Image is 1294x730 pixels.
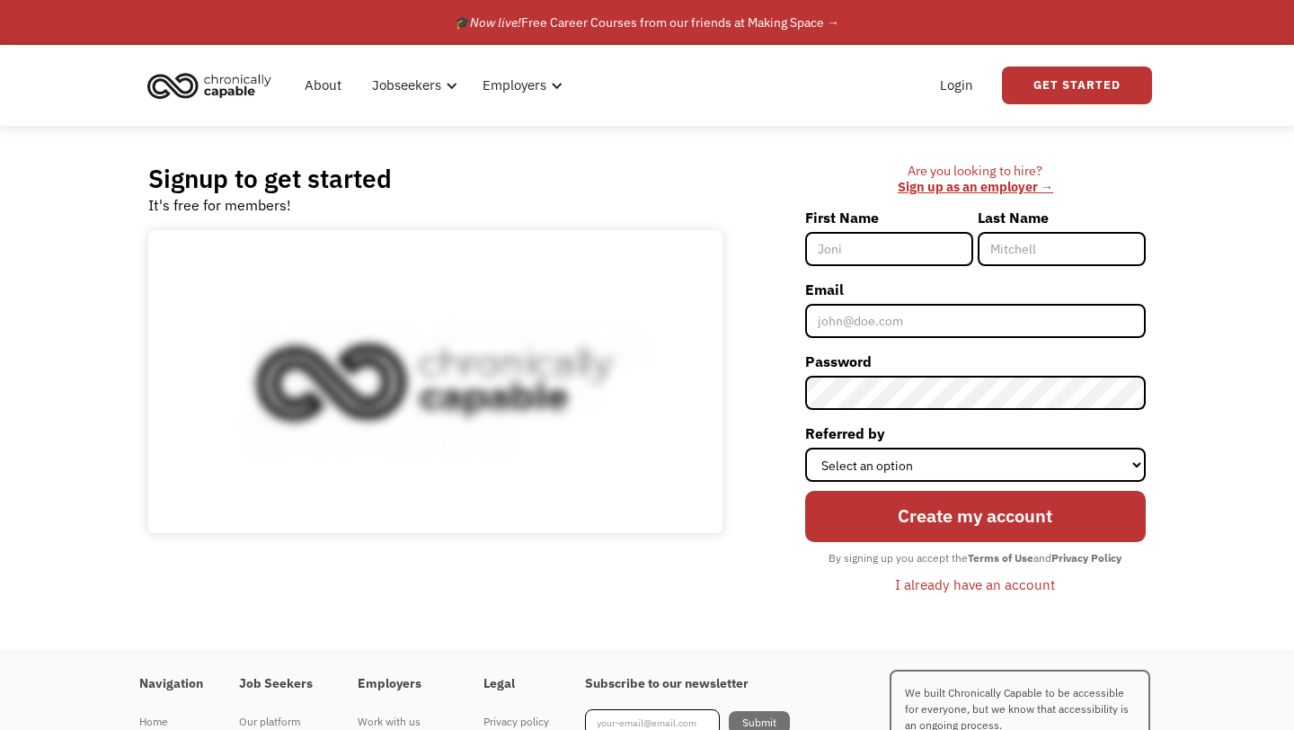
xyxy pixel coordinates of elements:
[361,57,463,114] div: Jobseekers
[968,551,1033,565] strong: Terms of Use
[294,57,352,114] a: About
[148,194,291,216] div: It's free for members!
[805,163,1146,196] div: Are you looking to hire? ‍
[805,304,1146,338] input: john@doe.com
[820,547,1130,570] div: By signing up you accept the and
[805,491,1146,541] input: Create my account
[358,676,448,692] h4: Employers
[978,203,1146,232] label: Last Name
[805,419,1146,448] label: Referred by
[1002,67,1152,104] a: Get Started
[805,347,1146,376] label: Password
[239,676,322,692] h4: Job Seekers
[805,203,973,232] label: First Name
[142,66,277,105] img: Chronically Capable logo
[805,232,973,266] input: Joni
[139,676,203,692] h4: Navigation
[470,14,521,31] em: Now live!
[142,66,285,105] a: home
[148,163,392,194] h2: Signup to get started
[895,574,1055,595] div: I already have an account
[898,178,1053,195] a: Sign up as an employer →
[472,57,568,114] div: Employers
[455,12,839,33] div: 🎓 Free Career Courses from our friends at Making Space →
[978,232,1146,266] input: Mitchell
[483,676,549,692] h4: Legal
[929,57,984,114] a: Login
[805,275,1146,304] label: Email
[483,75,546,96] div: Employers
[585,676,790,692] h4: Subscribe to our newsletter
[372,75,441,96] div: Jobseekers
[805,203,1146,600] form: Member-Signup-Form
[1051,551,1121,565] strong: Privacy Policy
[882,569,1068,600] a: I already have an account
